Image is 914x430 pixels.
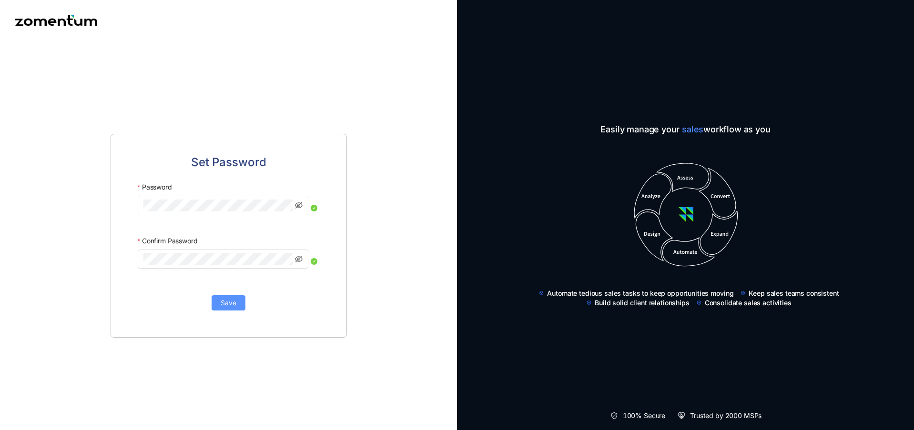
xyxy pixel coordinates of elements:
input: Confirm Password [143,253,293,265]
span: Keep sales teams consistent [749,289,839,298]
img: Zomentum logo [15,15,97,26]
span: Consolidate sales activities [705,298,792,308]
span: 100% Secure [623,411,665,420]
span: eye-invisible [295,201,303,209]
label: Password [138,179,172,196]
label: Confirm Password [138,232,198,250]
button: Save [212,295,245,310]
span: Automate tedious sales tasks to keep opportunities moving [547,289,733,298]
span: Build solid client relationships [595,298,690,308]
span: Set Password [191,153,266,171]
span: sales [682,124,703,134]
input: Password [143,200,293,211]
span: Trusted by 2000 MSPs [690,411,762,420]
span: eye-invisible [295,255,303,263]
span: Easily manage your workflow as you [531,123,840,136]
span: Save [221,298,236,308]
